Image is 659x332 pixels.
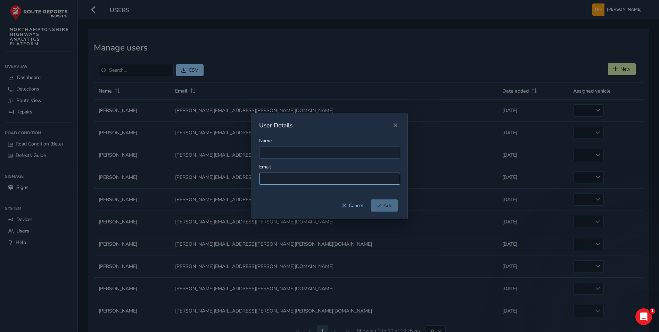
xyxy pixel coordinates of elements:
[390,120,400,130] button: Close
[336,199,368,212] button: Cancel
[259,137,272,144] label: Name
[650,308,655,314] span: 1
[635,308,652,325] iframe: Intercom live chat
[259,164,271,170] label: Email
[259,121,390,129] div: User Details
[349,202,363,209] span: Cancel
